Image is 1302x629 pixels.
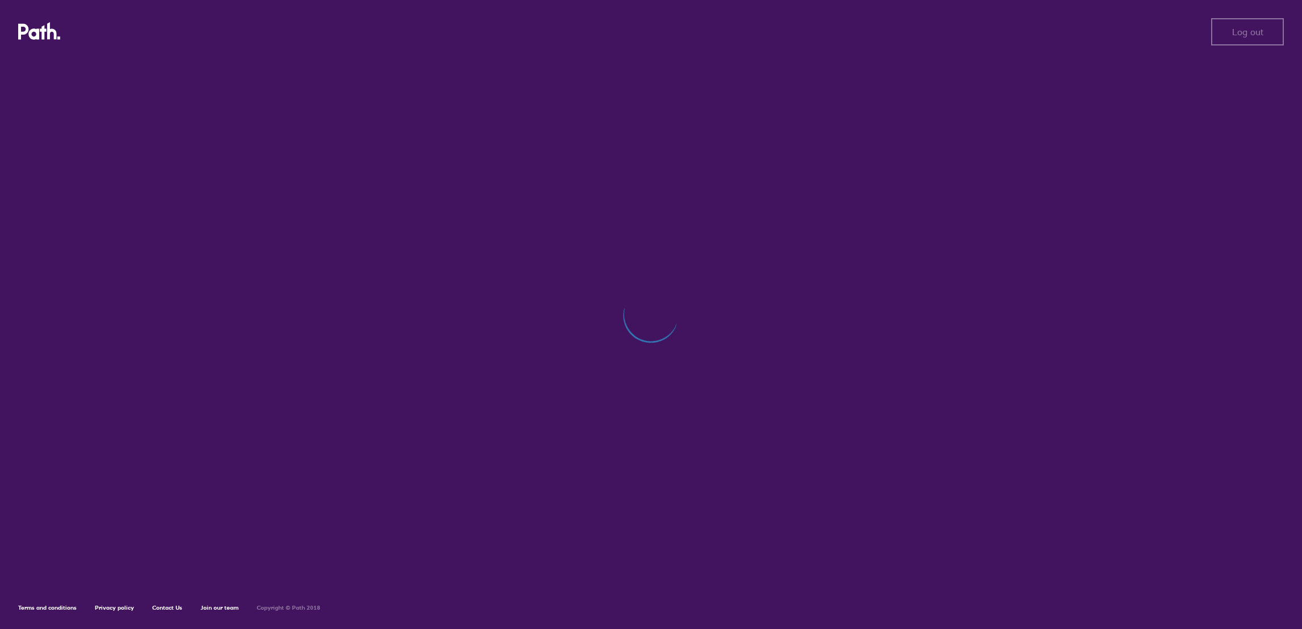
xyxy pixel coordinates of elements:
[18,604,77,611] a: Terms and conditions
[257,605,320,611] h6: Copyright © Path 2018
[1211,18,1284,45] button: Log out
[201,604,239,611] a: Join our team
[152,604,182,611] a: Contact Us
[95,604,134,611] a: Privacy policy
[1232,27,1263,37] span: Log out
